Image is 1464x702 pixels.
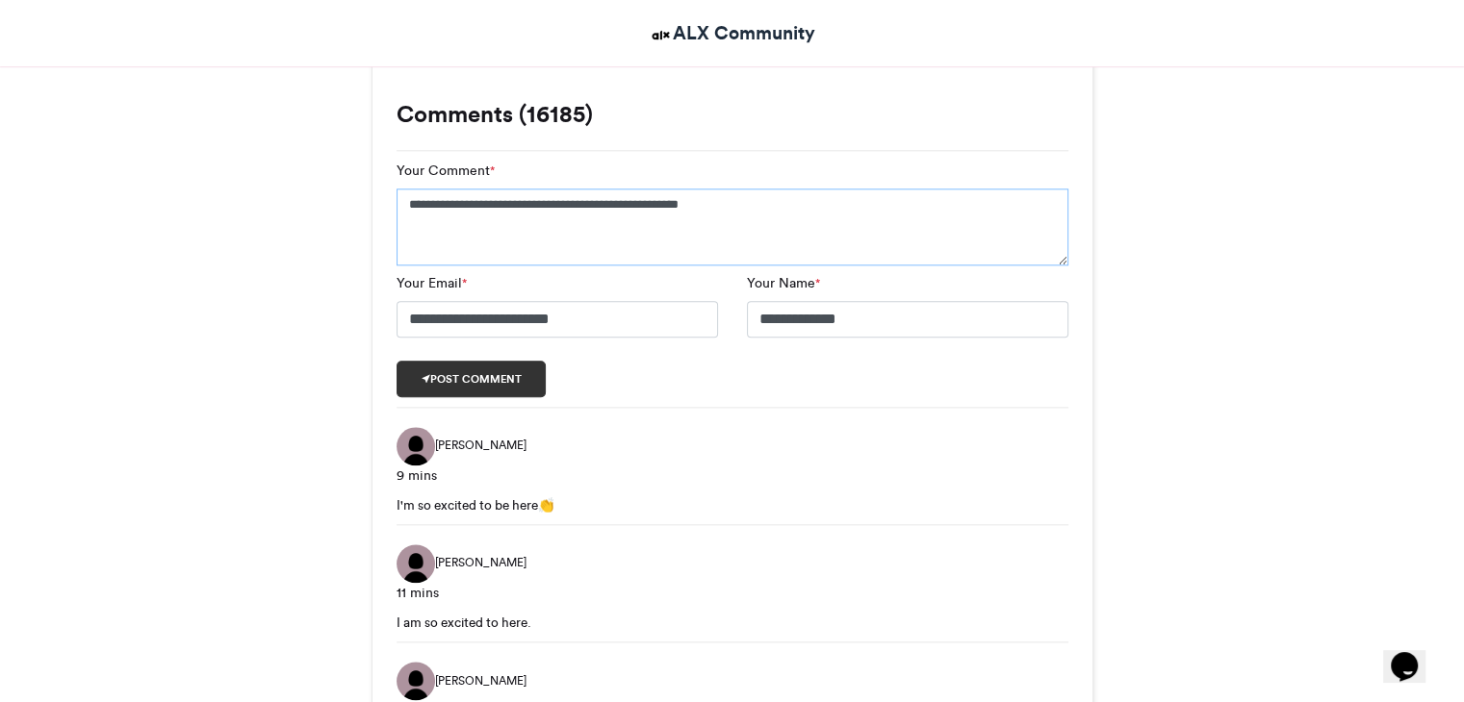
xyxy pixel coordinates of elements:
[1383,625,1445,683] iframe: chat widget
[649,19,815,47] a: ALX Community
[397,583,1068,603] div: 11 mins
[397,361,547,397] button: Post comment
[397,465,1068,486] div: 9 mins
[435,437,527,454] span: [PERSON_NAME]
[397,161,495,181] label: Your Comment
[435,672,527,689] span: [PERSON_NAME]
[397,495,1068,514] div: I'm so excited to be here👏
[397,103,1068,126] h3: Comments (16185)
[397,273,467,293] label: Your Email
[649,23,673,47] img: ALX Community
[397,544,435,583] img: Ruth
[397,427,435,465] img: Ruth
[397,613,1068,632] div: I am so excited to here.
[435,554,527,571] span: [PERSON_NAME]
[397,662,435,700] img: Ekele
[747,273,820,293] label: Your Name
